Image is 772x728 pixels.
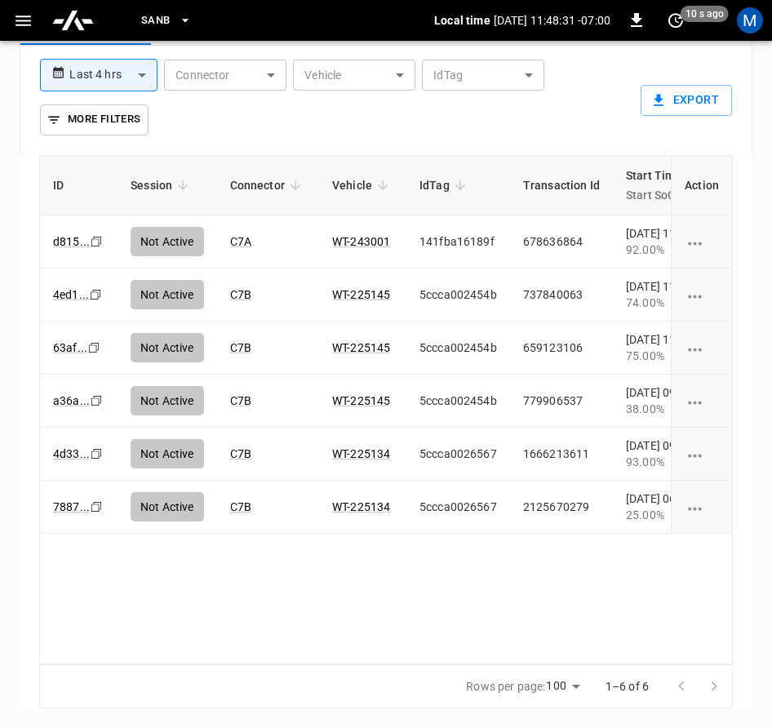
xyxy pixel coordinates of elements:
a: 4ed1... [53,288,89,301]
p: Start SoC [626,185,682,205]
div: [DATE] 09:11:28 [626,437,708,470]
div: Not Active [131,386,204,415]
td: 1666213611 [510,428,613,481]
div: Not Active [131,439,204,468]
button: More Filters [40,104,149,135]
td: 678636864 [510,215,613,269]
div: 38.00% [626,401,708,417]
td: 5ccca002454b [406,269,510,322]
button: Export [641,85,732,116]
div: [DATE] 06:56:02 [626,491,708,523]
div: copy [89,392,105,410]
div: copy [88,286,104,304]
span: Start TimeStart SoC [626,166,703,205]
div: Start Time [626,166,682,205]
span: Vehicle [332,175,393,195]
div: Not Active [131,333,204,362]
div: charging session options [685,340,719,356]
a: C7B [230,394,251,407]
div: [DATE] 09:50:07 [626,384,708,417]
a: C7B [230,288,251,301]
div: Not Active [131,227,204,256]
a: d815... [53,235,90,248]
div: copy [89,498,105,516]
span: 10 s ago [681,6,729,22]
th: Action [671,156,732,215]
div: charging session options [685,499,719,515]
a: 7887... [53,500,90,513]
div: copy [89,233,105,251]
div: sessions table [39,155,733,664]
div: 75.00% [626,348,708,364]
span: Session [131,175,193,195]
span: SanB [141,11,171,30]
td: 779906537 [510,375,613,428]
button: set refresh interval [663,7,689,33]
p: Local time [434,12,490,29]
td: 659123106 [510,322,613,375]
div: profile-icon [737,7,763,33]
td: 5ccca0026567 [406,481,510,534]
td: 2125670279 [510,481,613,534]
div: Not Active [131,280,204,309]
img: ampcontrol.io logo [51,5,95,36]
span: Connector [230,175,306,195]
th: ID [40,156,118,215]
div: charging session options [685,233,719,250]
div: [DATE] 11:16:03 [626,278,708,311]
td: 737840063 [510,269,613,322]
div: copy [87,339,103,357]
p: Rows per page: [466,678,545,695]
a: WT-225134 [332,500,390,513]
div: copy [89,445,105,463]
a: a36a... [53,394,90,407]
div: 100 [546,674,585,698]
div: charging session options [685,286,719,303]
p: [DATE] 11:48:31 -07:00 [494,12,610,29]
button: SanB [135,5,198,37]
td: 5ccca0026567 [406,428,510,481]
a: 4d33... [53,447,90,460]
div: 92.00% [626,242,708,258]
a: 63af... [53,341,87,354]
span: IdTag [419,175,471,195]
div: [DATE] 11:05:17 [626,331,708,364]
th: Transaction Id [510,156,613,215]
div: 74.00% [626,295,708,311]
div: charging session options [685,446,719,462]
a: WT-225145 [332,341,390,354]
div: charging session options [685,393,719,409]
div: [DATE] 11:29:08 [626,225,708,258]
div: 25.00% [626,507,708,523]
a: WT-225134 [332,447,390,460]
a: C7B [230,447,251,460]
a: C7B [230,341,251,354]
a: WT-225145 [332,288,390,301]
p: 1–6 of 6 [606,678,649,695]
a: C7A [230,235,251,248]
a: WT-225145 [332,394,390,407]
div: Last 4 hrs [69,60,158,91]
td: 141fba16189f [406,215,510,269]
td: 5ccca002454b [406,322,510,375]
a: C7B [230,500,251,513]
div: 93.00% [626,454,708,470]
div: Not Active [131,492,204,522]
a: WT-243001 [332,235,390,248]
td: 5ccca002454b [406,375,510,428]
